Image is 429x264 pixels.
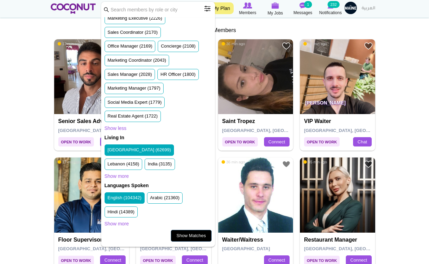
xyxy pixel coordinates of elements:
[108,209,135,215] label: Hindi (14389)
[222,246,270,251] span: [GEOGRAPHIC_DATA]
[222,137,258,146] span: Open to Work
[108,161,139,167] label: Lebanon (4158)
[328,2,333,9] img: Notifications
[105,125,127,132] a: Show less
[262,2,289,17] a: My Jobs My Jobs
[364,160,373,169] a: Add to Favourites
[300,95,375,114] p: [PERSON_NAME]
[264,137,290,147] a: Connect
[105,173,129,180] a: Show more
[293,9,312,16] span: Messages
[105,182,212,189] h2: Languages Spoken
[58,160,81,164] span: 17 min ago
[58,41,81,46] span: 17 min ago
[304,237,373,243] h4: Restaurant Manager
[303,160,327,164] span: 45 min ago
[282,42,291,50] a: Add to Favourites
[234,2,262,16] a: Browse Members Members
[243,2,252,9] img: Browse Members
[209,2,234,14] a: My Plan
[160,71,196,78] label: HR Officer (1800)
[108,71,152,78] label: Sales Manager (2028)
[267,10,283,17] span: My Jobs
[58,137,94,146] span: Open to Work
[222,118,291,124] h4: Saint tropez
[108,147,171,153] label: [GEOGRAPHIC_DATA] (62699)
[161,43,195,50] label: Concierge (2108)
[105,220,129,227] a: Show more
[108,195,142,201] label: English (104342)
[58,246,157,251] span: [GEOGRAPHIC_DATA], [GEOGRAPHIC_DATA]
[150,195,179,201] label: Arabic (21360)
[289,2,317,16] a: Messages Messages 1
[51,27,379,34] div: 135999 Members
[108,99,162,106] label: Social Media Expert (1779)
[58,118,127,124] h4: Senior Sales Advisor
[304,137,340,146] span: Open to Work
[304,128,402,133] span: [GEOGRAPHIC_DATA], [GEOGRAPHIC_DATA]
[108,15,162,22] label: Marketing Executive (2226)
[328,1,339,8] small: 232
[353,137,371,147] a: Chat
[317,2,344,16] a: Notifications Notifications 232
[282,160,291,169] a: Add to Favourites
[358,2,379,16] a: العربية
[51,3,96,14] img: Home
[319,9,342,16] span: Notifications
[222,128,321,133] span: [GEOGRAPHIC_DATA], [GEOGRAPHIC_DATA]
[304,246,402,251] span: [GEOGRAPHIC_DATA], [GEOGRAPHIC_DATA]
[105,134,212,141] h2: Living In
[101,2,215,17] input: Search members by role or city
[300,2,306,9] img: Messages
[272,2,279,9] img: My Jobs
[108,29,158,36] label: Sales Coordinator (2170)
[108,85,160,92] label: Marketing Manager (1797)
[100,137,126,147] a: Connect
[148,161,172,167] label: India (3135)
[58,128,106,133] span: [GEOGRAPHIC_DATA]
[304,118,373,124] h4: VIP waiter
[58,237,127,243] h4: Floor Supervisor
[303,41,327,46] span: 38 min ago
[140,246,238,251] span: [GEOGRAPHIC_DATA], [GEOGRAPHIC_DATA]
[364,42,373,50] a: Add to Favourites
[222,237,291,243] h4: Waiter/Waitress
[171,230,211,242] a: Show Matches
[108,57,166,64] label: Marketing Coordinator (2043)
[304,1,312,8] small: 1
[222,160,245,164] span: 36 min ago
[222,41,245,46] span: 36 min ago
[108,43,153,50] label: Office Manager (2169)
[239,9,256,16] span: Members
[108,113,158,120] label: Real Estate Agent (1722)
